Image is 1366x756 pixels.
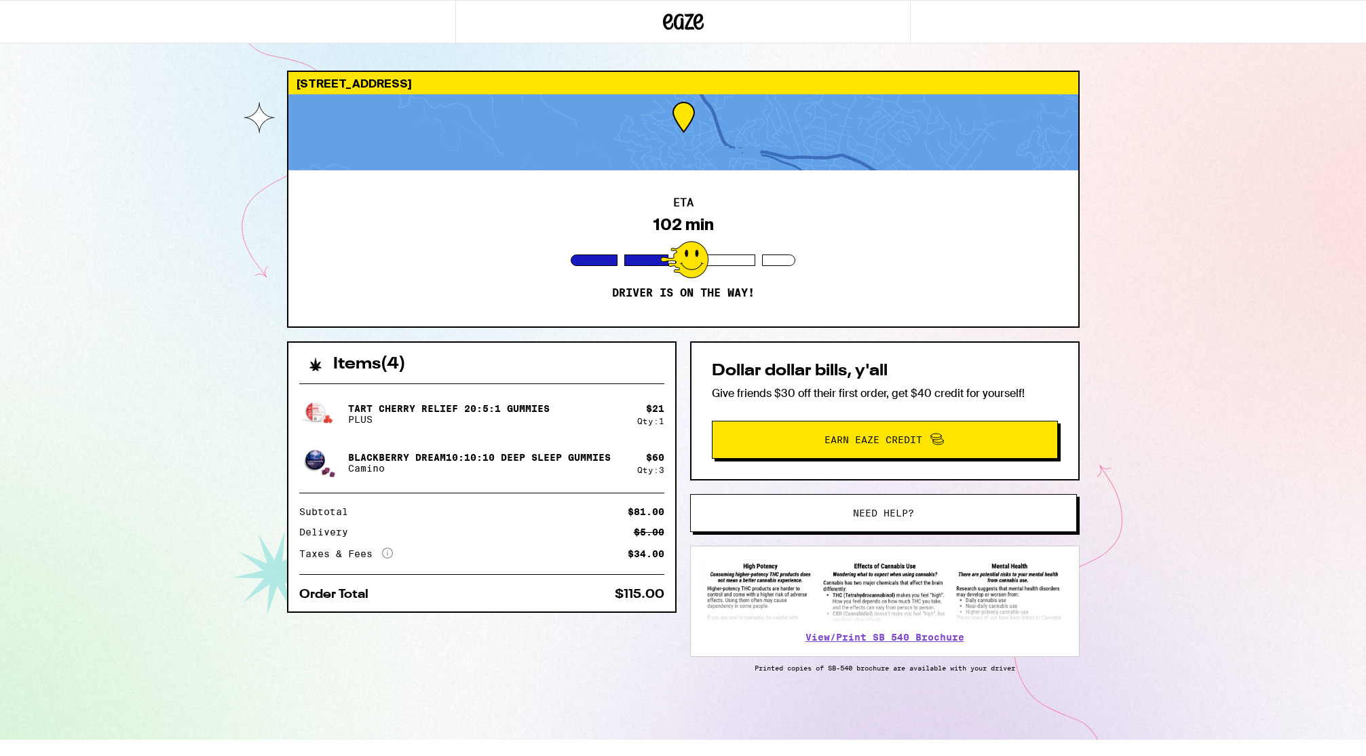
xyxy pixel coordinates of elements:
img: PLUS - Tart Cherry Relief 20:5:1 Gummies [299,395,337,433]
h2: Dollar dollar bills, y'all [712,363,1058,379]
p: PLUS [348,414,550,425]
div: Taxes & Fees [299,548,393,560]
div: $5.00 [634,527,664,537]
p: Give friends $30 off their first order, get $40 credit for yourself! [712,386,1058,400]
img: Camino - Blackberry Dream10:10:10 Deep Sleep Gummies [299,444,337,482]
div: $115.00 [615,588,664,601]
p: Printed copies of SB-540 brochure are available with your driver [690,664,1080,672]
div: 102 min [653,215,714,234]
div: Subtotal [299,507,358,516]
iframe: Opens a widget where you can find more information [1278,715,1352,749]
div: $81.00 [628,507,664,516]
div: $ 21 [646,403,664,414]
div: Qty: 3 [637,466,664,474]
p: Driver is on the way! [612,286,755,300]
p: Tart Cherry Relief 20:5:1 Gummies [348,403,550,414]
div: Qty: 1 [637,417,664,426]
span: Earn Eaze Credit [824,435,922,445]
div: Delivery [299,527,358,537]
div: $ 60 [646,452,664,463]
div: Order Total [299,588,378,601]
p: Camino [348,463,611,474]
div: [STREET_ADDRESS] [288,72,1078,94]
h2: Items ( 4 ) [333,356,406,373]
h2: ETA [673,197,694,208]
span: Need help? [853,508,914,518]
img: SB 540 Brochure preview [704,560,1065,623]
p: Blackberry Dream10:10:10 Deep Sleep Gummies [348,452,611,463]
a: View/Print SB 540 Brochure [805,632,964,643]
div: $34.00 [628,549,664,559]
button: Earn Eaze Credit [712,421,1058,459]
button: Need help? [690,494,1077,532]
